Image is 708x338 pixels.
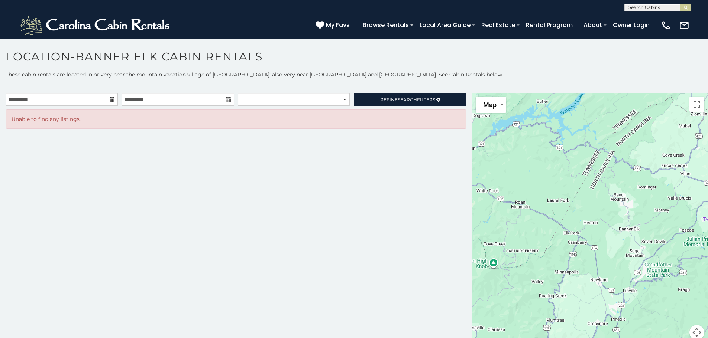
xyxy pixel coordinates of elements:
[580,19,606,32] a: About
[12,115,460,123] p: Unable to find any listings.
[476,97,506,113] button: Change map style
[679,20,689,30] img: mail-regular-white.png
[326,20,350,30] span: My Favs
[359,19,413,32] a: Browse Rentals
[316,20,352,30] a: My Favs
[398,97,417,102] span: Search
[522,19,576,32] a: Rental Program
[19,14,173,36] img: White-1-2.png
[478,19,519,32] a: Real Estate
[416,19,474,32] a: Local Area Guide
[661,20,671,30] img: phone-regular-white.png
[609,19,653,32] a: Owner Login
[354,93,466,106] a: RefineSearchFilters
[483,101,497,109] span: Map
[689,97,704,112] button: Toggle fullscreen view
[380,97,435,102] span: Refine Filters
